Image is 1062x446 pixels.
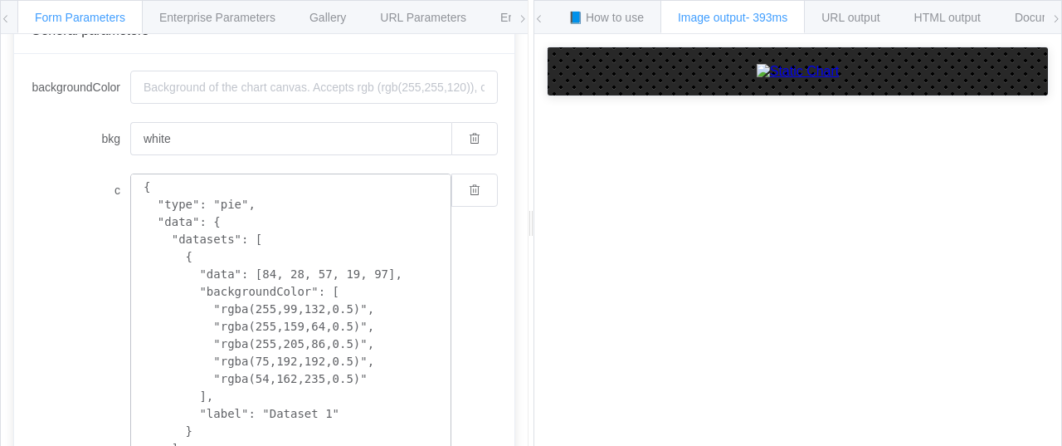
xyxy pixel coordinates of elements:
label: c [31,174,130,207]
span: - 393ms [746,11,788,24]
span: Enterprise Parameters [159,11,275,24]
label: bkg [31,122,130,155]
input: Background of the chart canvas. Accepts rgb (rgb(255,255,120)), colors (red), and url-encoded hex... [130,122,451,155]
span: URL output [821,11,879,24]
span: 📘 How to use [568,11,644,24]
a: Static Chart [564,64,1031,79]
input: Background of the chart canvas. Accepts rgb (rgb(255,255,120)), colors (red), and url-encoded hex... [130,71,498,104]
label: backgroundColor [31,71,130,104]
span: Form Parameters [35,11,125,24]
span: Gallery [309,11,346,24]
img: Static Chart [757,64,840,79]
span: Environments [500,11,572,24]
span: Image output [678,11,787,24]
span: HTML output [914,11,981,24]
span: URL Parameters [380,11,466,24]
